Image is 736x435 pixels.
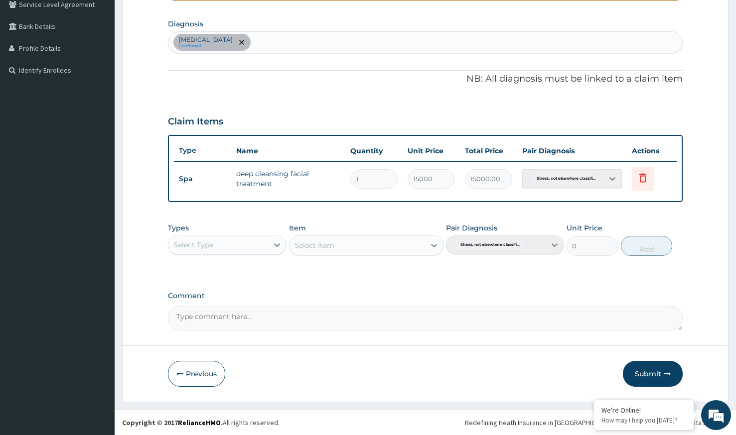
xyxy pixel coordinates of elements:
button: Add [621,236,672,256]
h3: Claim Items [168,116,223,127]
div: Minimize live chat window [163,5,187,29]
a: RelianceHMO [178,418,221,427]
label: Unit Price [567,223,602,233]
div: Redefining Heath Insurance in [GEOGRAPHIC_DATA] using Telemedicine and Data Science! [465,418,729,428]
th: Name [231,141,345,161]
div: Chat with us now [52,56,167,69]
label: Types [168,224,189,232]
th: Unit Price [403,141,460,161]
td: Spa [174,170,231,188]
span: We're online! [58,125,138,226]
footer: All rights reserved. [115,410,736,435]
div: Select Type [173,240,213,250]
p: How may I help you today? [601,416,686,425]
label: Pair Diagnosis [446,223,497,233]
img: d_794563401_company_1708531726252_794563401 [18,50,40,75]
button: Submit [623,361,683,387]
p: NB: All diagnosis must be linked to a claim item [168,73,683,86]
label: Comment [168,292,683,300]
label: Item [289,223,306,233]
textarea: Type your message and hit 'Enter' [5,272,190,307]
td: deep cleansing facial treatment [231,164,345,194]
th: Total Price [460,141,517,161]
th: Type [174,141,231,160]
th: Actions [627,141,677,161]
strong: Copyright © 2017 . [122,418,223,427]
th: Pair Diagnosis [517,141,627,161]
div: We're Online! [601,406,686,415]
label: Diagnosis [168,19,203,29]
button: Previous [168,361,225,387]
th: Quantity [345,141,403,161]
